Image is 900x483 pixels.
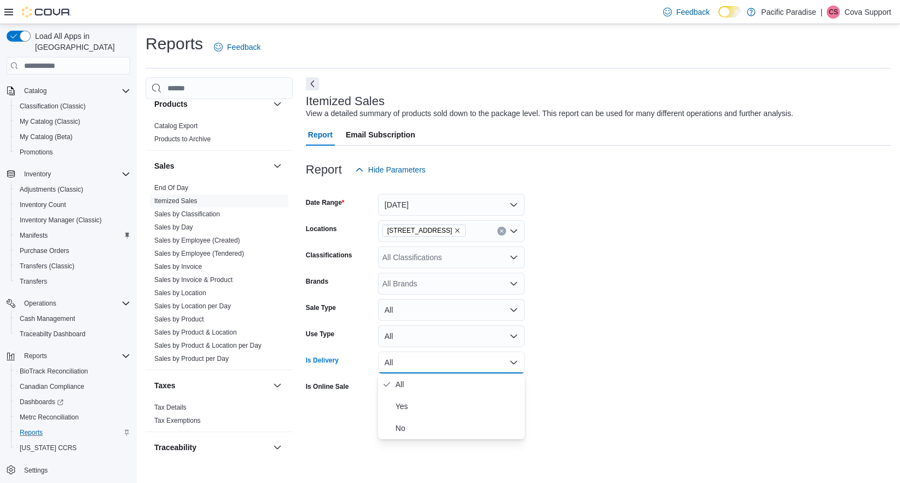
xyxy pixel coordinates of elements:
div: Products [146,119,293,150]
span: Metrc Reconciliation [20,413,79,422]
p: Pacific Paradise [761,5,816,19]
button: Operations [2,296,135,311]
span: Purchase Orders [15,244,130,257]
span: Sales by Product per Day [154,354,229,363]
span: Promotions [15,146,130,159]
span: Reports [15,426,130,439]
span: End Of Day [154,183,188,192]
span: Transfers (Classic) [20,262,74,271]
button: Manifests [11,228,135,243]
span: Catalog [20,84,130,97]
span: Email Subscription [346,124,415,146]
a: End Of Day [154,184,188,192]
span: Load All Apps in [GEOGRAPHIC_DATA] [31,31,130,53]
a: Itemized Sales [154,197,198,205]
a: Traceabilty Dashboard [15,327,90,341]
a: Cash Management [15,312,79,325]
h3: Itemized Sales [306,95,385,108]
h3: Sales [154,160,175,171]
span: Promotions [20,148,53,157]
span: Hide Parameters [368,164,426,175]
h3: Taxes [154,380,176,391]
button: [DATE] [378,194,525,216]
button: Next [306,77,319,90]
button: Classification (Classic) [11,99,135,114]
button: Open list of options [509,279,518,288]
span: Transfers [15,275,130,288]
span: Operations [24,299,56,308]
button: Traceability [271,441,284,454]
label: Is Online Sale [306,382,349,391]
a: Classification (Classic) [15,100,90,113]
button: My Catalog (Classic) [11,114,135,129]
p: | [821,5,823,19]
button: Taxes [154,380,269,391]
span: Itemized Sales [154,197,198,205]
button: Open list of options [509,227,518,235]
a: Sales by Product & Location [154,329,237,336]
span: Tax Exemptions [154,416,201,425]
span: No [396,422,520,435]
button: Traceability [154,442,269,453]
span: Adjustments (Classic) [20,185,83,194]
a: Metrc Reconciliation [15,411,83,424]
div: Cova Support [827,5,840,19]
span: My Catalog (Classic) [20,117,80,126]
a: Transfers (Classic) [15,260,79,273]
h3: Traceability [154,442,196,453]
button: Catalog [2,83,135,99]
button: [US_STATE] CCRS [11,440,135,456]
a: Sales by Product & Location per Day [154,342,262,349]
span: Settings [20,463,130,477]
a: [US_STATE] CCRS [15,441,81,455]
a: Products to Archive [154,135,211,143]
a: Sales by Invoice & Product [154,276,233,284]
span: Cash Management [15,312,130,325]
button: All [378,325,525,347]
button: Sales [271,159,284,173]
label: Is Delivery [306,356,339,365]
button: Traceabilty Dashboard [11,326,135,342]
span: Metrc Reconciliation [15,411,130,424]
button: Clear input [497,227,506,235]
label: Brands [306,277,328,286]
input: Dark Mode [718,6,741,18]
a: Sales by Product [154,315,204,323]
a: My Catalog (Classic) [15,115,85,128]
span: Inventory Count [15,198,130,211]
span: 1087 H Street [382,225,466,237]
span: Report [308,124,333,146]
span: Tax Details [154,403,187,412]
a: My Catalog (Beta) [15,130,77,143]
span: My Catalog (Beta) [20,133,73,141]
button: Open list of options [509,253,518,262]
span: BioTrack Reconciliation [20,367,88,376]
span: Catalog [24,87,47,95]
span: Feedback [227,42,260,53]
a: Feedback [659,1,714,23]
a: Dashboards [15,395,68,409]
p: Cova Support [844,5,891,19]
span: Cash Management [20,314,75,323]
a: BioTrack Reconciliation [15,365,92,378]
span: Sales by Invoice [154,262,202,271]
button: Sales [154,160,269,171]
span: Sales by Employee (Created) [154,236,240,245]
div: Select listbox [378,373,525,439]
span: Dashboards [20,398,63,406]
a: Inventory Manager (Classic) [15,214,106,227]
span: Washington CCRS [15,441,130,455]
span: Manifests [20,231,48,240]
div: Taxes [146,401,293,432]
button: Reports [2,348,135,364]
a: Sales by Day [154,223,193,231]
span: My Catalog (Beta) [15,130,130,143]
span: Sales by Product & Location per Day [154,341,262,350]
a: Transfers [15,275,51,288]
button: All [378,299,525,321]
label: Use Type [306,330,334,338]
span: Sales by Invoice & Product [154,275,233,284]
a: Manifests [15,229,52,242]
button: Reports [11,425,135,440]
